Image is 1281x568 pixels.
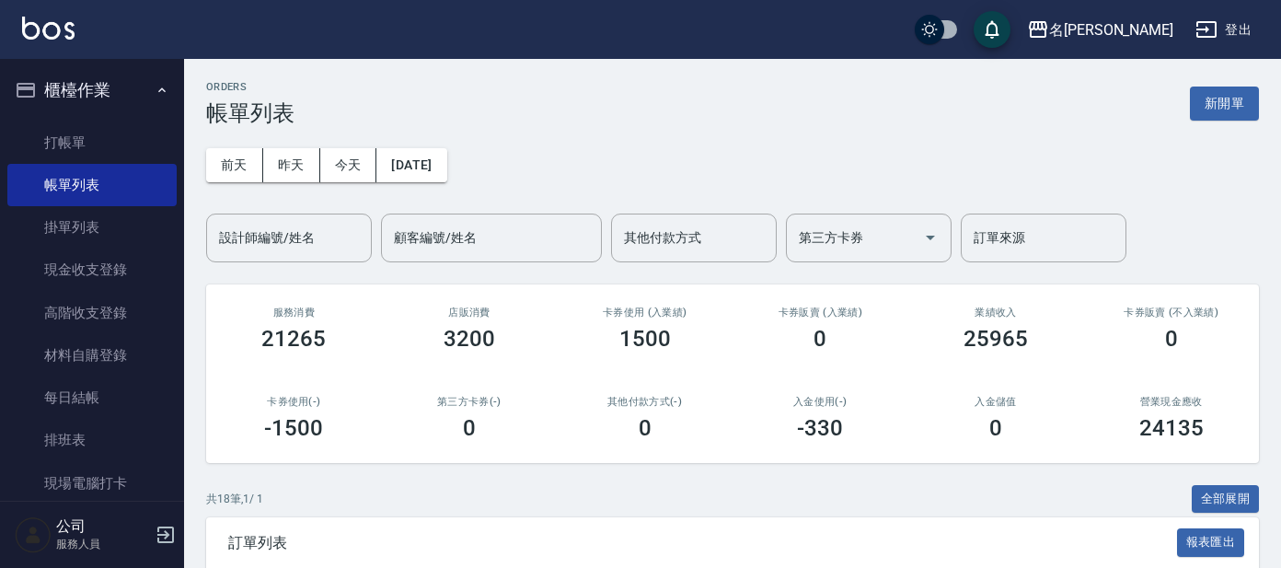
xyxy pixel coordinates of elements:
[579,396,710,408] h2: 其他付款方式(-)
[206,81,294,93] h2: ORDERS
[206,148,263,182] button: 前天
[1177,528,1245,557] button: 報表匯出
[7,66,177,114] button: 櫃檯作業
[930,307,1062,319] h2: 業績收入
[7,419,177,461] a: 排班表
[7,334,177,377] a: 材料自購登錄
[263,148,320,182] button: 昨天
[7,206,177,249] a: 掛單列表
[7,249,177,291] a: 現金收支登錄
[1105,307,1237,319] h2: 卡券販賣 (不入業績)
[7,462,177,504] a: 現場電腦打卡
[964,326,1028,352] h3: 25965
[1139,415,1204,441] h3: 24135
[22,17,75,40] img: Logo
[579,307,710,319] h2: 卡券使用 (入業績)
[7,377,177,419] a: 每日結帳
[228,307,360,319] h3: 服務消費
[974,11,1010,48] button: save
[56,536,150,552] p: 服務人員
[639,415,652,441] h3: 0
[1188,13,1259,47] button: 登出
[1177,533,1245,551] a: 報表匯出
[1192,485,1260,514] button: 全部展開
[1165,326,1178,352] h3: 0
[797,415,843,441] h3: -330
[916,223,945,252] button: Open
[264,415,323,441] h3: -1500
[755,396,886,408] h2: 入金使用(-)
[261,326,326,352] h3: 21265
[206,491,263,507] p: 共 18 筆, 1 / 1
[1049,18,1173,41] div: 名[PERSON_NAME]
[56,517,150,536] h5: 公司
[228,396,360,408] h2: 卡券使用(-)
[376,148,446,182] button: [DATE]
[7,164,177,206] a: 帳單列表
[228,534,1177,552] span: 訂單列表
[7,292,177,334] a: 高階收支登錄
[1190,94,1259,111] a: 新開單
[814,326,826,352] h3: 0
[463,415,476,441] h3: 0
[930,396,1062,408] h2: 入金儲值
[15,516,52,553] img: Person
[1190,87,1259,121] button: 新開單
[320,148,377,182] button: 今天
[206,100,294,126] h3: 帳單列表
[989,415,1002,441] h3: 0
[404,307,536,319] h2: 店販消費
[444,326,495,352] h3: 3200
[1020,11,1181,49] button: 名[PERSON_NAME]
[755,307,886,319] h2: 卡券販賣 (入業績)
[7,122,177,164] a: 打帳單
[619,326,671,352] h3: 1500
[1105,396,1237,408] h2: 營業現金應收
[404,396,536,408] h2: 第三方卡券(-)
